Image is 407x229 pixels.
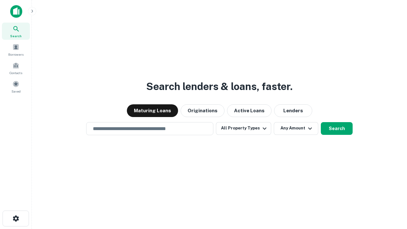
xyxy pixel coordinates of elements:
[274,104,312,117] button: Lenders
[2,78,30,95] a: Saved
[321,122,353,135] button: Search
[2,41,30,58] a: Borrowers
[11,89,21,94] span: Saved
[10,70,22,75] span: Contacts
[127,104,178,117] button: Maturing Loans
[181,104,224,117] button: Originations
[375,178,407,209] iframe: Chat Widget
[227,104,272,117] button: Active Loans
[216,122,271,135] button: All Property Types
[10,5,22,18] img: capitalize-icon.png
[146,79,293,94] h3: Search lenders & loans, faster.
[10,33,22,38] span: Search
[8,52,24,57] span: Borrowers
[2,59,30,77] a: Contacts
[274,122,318,135] button: Any Amount
[2,23,30,40] a: Search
